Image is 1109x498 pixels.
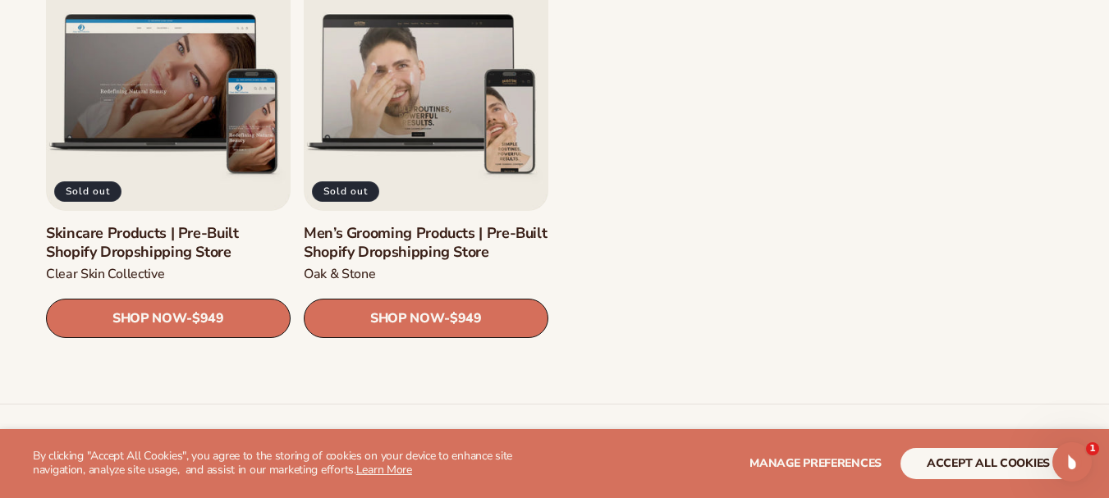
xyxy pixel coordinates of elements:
button: accept all cookies [900,448,1076,479]
a: Learn More [356,462,412,477]
button: Manage preferences [749,448,882,479]
a: Skincare Products | Pre-Built Shopify Dropshipping Store [46,223,291,262]
span: Manage preferences [749,455,882,471]
iframe: Intercom live chat [1052,442,1092,482]
span: $949 [192,311,224,327]
a: Men’s Grooming Products | Pre-Built Shopify Dropshipping Store [304,223,548,262]
span: 1 [1086,442,1099,455]
span: $949 [450,311,482,327]
span: SHOP NOW [112,310,186,326]
p: By clicking "Accept All Cookies", you agree to the storing of cookies on your device to enhance s... [33,450,548,477]
a: SHOP NOW- $949 [46,299,291,338]
a: SHOP NOW- $949 [304,299,548,338]
span: SHOP NOW [370,310,444,326]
